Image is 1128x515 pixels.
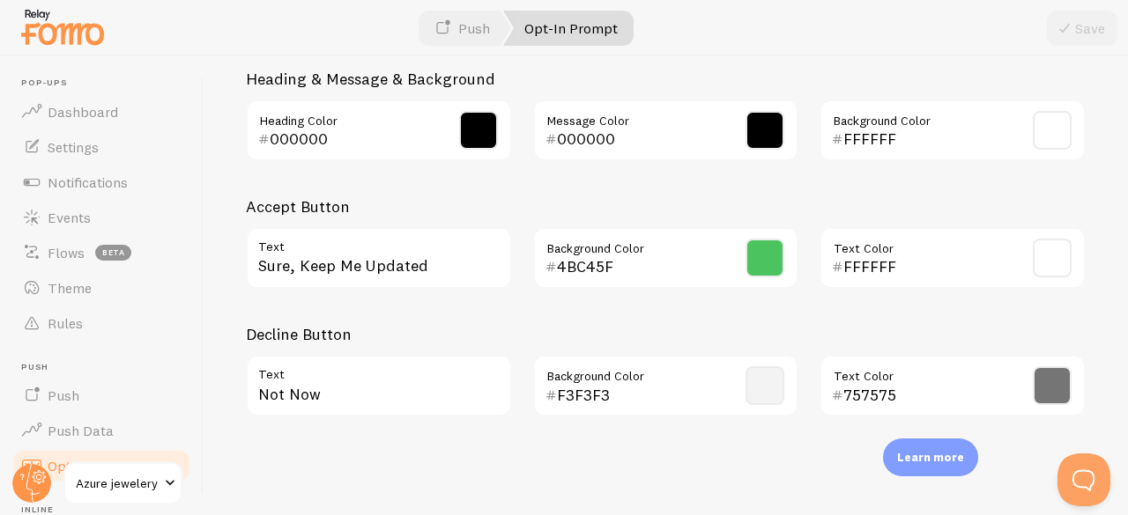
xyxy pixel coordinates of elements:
iframe: Help Scout Beacon - Open [1057,453,1110,506]
a: Events [11,200,192,235]
a: Rules [11,305,192,341]
span: Rules [48,314,83,332]
h3: Heading & Message & Background [246,69,1086,89]
span: Dashboard [48,103,118,121]
a: Dashboard [11,94,192,129]
a: Flows beta [11,235,192,270]
h3: Decline Button [246,324,1086,344]
span: beta [95,245,131,261]
a: Opt-In [11,448,192,483]
span: Notifications [48,173,128,191]
span: Opt-In [48,457,89,475]
label: Text [246,227,512,257]
span: Push [21,362,192,373]
label: Text [246,355,512,385]
a: Azure jewelery [63,462,182,504]
div: Learn more [883,438,978,476]
h3: Accept Button [246,196,1086,217]
a: Theme [11,270,192,305]
span: Flows [48,244,85,261]
span: Push [48,386,79,404]
img: fomo-relay-logo-orange.svg [19,4,107,49]
a: Push [11,378,192,413]
span: Azure jewelery [76,473,160,494]
a: Settings [11,129,192,165]
span: Events [48,209,91,226]
span: Theme [48,279,92,297]
span: Pop-ups [21,77,192,89]
a: Notifications [11,165,192,200]
p: Learn more [897,449,964,466]
span: Settings [48,138,99,156]
a: Push Data [11,413,192,448]
span: Push Data [48,422,114,439]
